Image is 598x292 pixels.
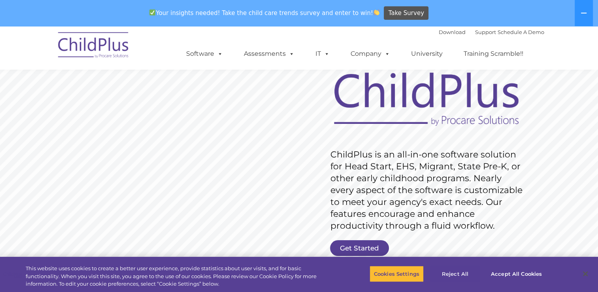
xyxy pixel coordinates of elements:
a: IT [307,46,338,62]
button: Close [577,265,594,283]
button: Accept All Cookies [487,265,546,282]
img: ChildPlus by Procare Solutions [54,27,133,66]
a: Take Survey [384,6,428,20]
span: Your insights needed! Take the child care trends survey and enter to win! [146,5,383,21]
img: ✅ [149,9,155,15]
a: Get Started [330,240,389,256]
span: Take Survey [389,6,424,20]
button: Cookies Settings [370,265,424,282]
font: | [439,29,544,35]
button: Reject All [430,265,480,282]
a: Training Scramble!! [456,46,531,62]
a: Schedule A Demo [498,29,544,35]
div: This website uses cookies to create a better user experience, provide statistics about user visit... [26,265,329,288]
img: 👏 [374,9,379,15]
a: Assessments [236,46,302,62]
a: Software [178,46,231,62]
a: Download [439,29,466,35]
rs-layer: ChildPlus is an all-in-one software solution for Head Start, EHS, Migrant, State Pre-K, or other ... [330,149,526,232]
a: Company [343,46,398,62]
a: University [403,46,451,62]
a: Support [475,29,496,35]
